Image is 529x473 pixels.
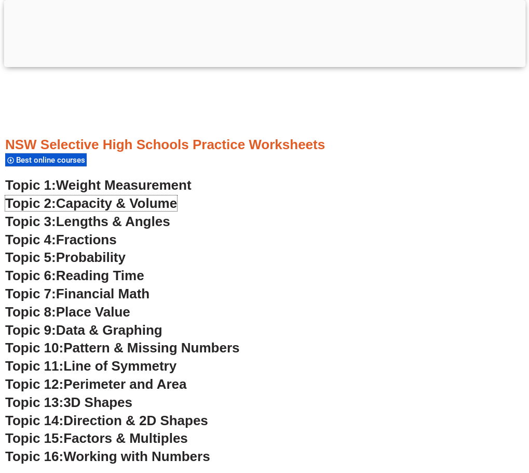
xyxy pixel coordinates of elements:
span: Topic 4: [5,232,56,247]
span: Financial Math [56,286,150,301]
a: Topic 12:Perimeter and Area [5,376,186,392]
span: Weight Measurement [56,177,192,193]
span: Topic 9: [5,322,56,338]
span: Topic 3: [5,214,56,229]
div: チャットウィジェット [356,356,529,473]
span: Topic 2: [5,195,56,211]
a: Topic 7:Financial Math [5,286,150,301]
span: Topic 8: [5,304,56,320]
a: Topic 6:Reading Time [5,268,144,283]
a: Topic 10:Pattern & Missing Numbers [5,340,239,356]
a: Topic 5:Probability [5,249,126,265]
div: Best online courses [5,153,87,167]
span: Topic 7: [5,286,56,301]
span: Lengths & Angles [56,214,170,229]
a: Topic 1:Weight Measurement [5,177,192,193]
span: Factors & Multiples [63,430,188,446]
a: Topic 2:Capacity & Volume [5,195,177,211]
a: Topic 9:Data & Graphing [5,322,162,338]
iframe: Chat Widget [356,356,529,473]
span: Topic 1: [5,177,56,193]
span: Place Value [56,304,130,320]
span: Topic 16: [5,449,63,464]
span: Direction & 2D Shapes [63,413,208,428]
span: Topic 14: [5,413,63,428]
span: Capacity & Volume [56,195,177,211]
a: Topic 3:Lengths & Angles [5,214,170,229]
span: Topic 5: [5,249,56,265]
a: Topic 14:Direction & 2D Shapes [5,413,208,428]
span: Topic 13: [5,395,63,410]
span: Reading Time [56,268,144,283]
span: Topic 10: [5,340,63,356]
span: 3D Shapes [63,395,132,410]
a: Topic 4:Fractions [5,232,117,247]
span: Perimeter and Area [63,376,186,392]
span: Probability [56,249,126,265]
a: Topic 15:Factors & Multiples [5,430,188,446]
span: Pattern & Missing Numbers [63,340,239,356]
a: Topic 16:Working with Numbers [5,449,210,464]
span: Topic 12: [5,376,63,392]
h3: NSW Selective High Schools Practice Worksheets [5,136,524,154]
span: Data & Graphing [56,322,162,338]
span: Fractions [56,232,117,247]
span: Line of Symmetry [63,358,177,374]
span: Working with Numbers [63,449,210,464]
a: Topic 8:Place Value [5,304,130,320]
span: Topic 6: [5,268,56,283]
span: Topic 11: [5,358,63,374]
a: Topic 11:Line of Symmetry [5,358,177,374]
span: Best online courses [16,155,88,165]
span: Topic 15: [5,430,63,446]
a: Topic 13:3D Shapes [5,395,132,410]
